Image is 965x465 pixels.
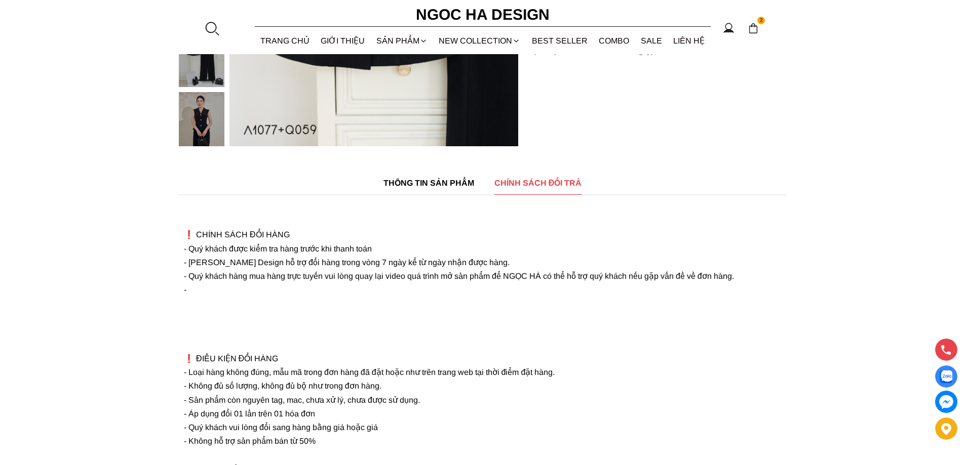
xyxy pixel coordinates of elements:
font: - [184,285,186,294]
font: - Quý khách hàng mua hàng trực tuyến vui lòng quay lại video quá trình mở sản phẩm để NGỌC HÀ có ... [184,272,734,280]
a: messenger [935,391,957,413]
font: - Loại hàng không đúng, mẫu mã trong đơn hàng đã đặt hoặc như trên trang web tại thời điểm đặt hàng. [184,368,555,377]
font: - Không hỗ trợ sản phẩm bán từ 50% [184,437,316,445]
span: CHÍNH SÁCH ĐỔI TRẢ [494,177,582,189]
font: ❗️ ĐIỀU KIỆN ĐỔI HÀNG [184,354,278,363]
a: TRANG CHỦ [255,27,316,54]
font: - Quý khách vui lòng đổi sang hàng bằng giá hoặc giá [184,423,378,432]
a: GIỚI THIỆU [315,27,371,54]
img: Desi Top_ Áo Vest Vai Chờm Đính Cúc Dáng Lửng Màu Đen A1077_mini_8 [179,92,224,153]
a: Display image [935,365,957,388]
img: img-CART-ICON-ksit0nf1 [748,23,759,34]
a: SALE [635,27,668,54]
a: NEW COLLECTION [433,27,526,54]
font: - Áp dụng đổi 01 lần trên 01 hóa đơn [184,409,315,418]
font: - [PERSON_NAME] Design hỗ trợ đổi hàng trong vòng 7 ngày kể từ ngày nhận được hàng. [184,258,510,267]
font: ❗️ CHÍNH SÁCH ĐỔI HÀNG [184,231,290,239]
font: - Không đủ số lượng, không đủ bộ như trong đơn hàng. [184,382,381,391]
font: - Quý khách được kiểm tra hàng trước khi thanh toán [184,244,372,253]
span: THÔNG TIN SẢN PHẨM [383,177,474,189]
span: 2 [757,17,765,25]
img: Display image [940,370,952,383]
a: BEST SELLER [526,27,594,54]
a: Combo [593,27,635,54]
font: - Sản phẩm còn nguyên tag, mac, chưa xử lý, chưa được sử dụng. [184,396,420,404]
img: Desi Top_ Áo Vest Vai Chờm Đính Cúc Dáng Lửng Màu Đen A1077_mini_7 [179,26,224,87]
div: SẢN PHẨM [371,27,434,54]
a: LIÊN HỆ [668,27,711,54]
font: (Miễn phí từ 8h30 - 21h00 mỗi ngày) [533,47,653,55]
a: Ngoc Ha Design [407,3,559,27]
